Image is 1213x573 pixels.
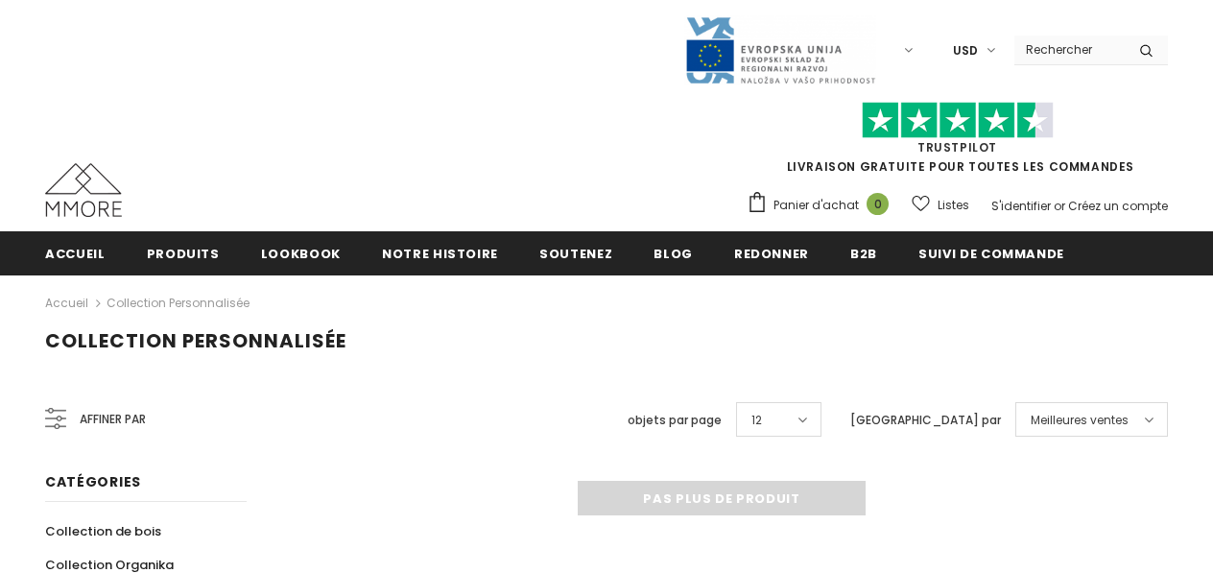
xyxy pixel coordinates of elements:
[80,409,146,430] span: Affiner par
[953,41,978,60] span: USD
[773,196,859,215] span: Panier d'achat
[261,245,341,263] span: Lookbook
[382,231,498,275] a: Notre histoire
[45,522,161,540] span: Collection de bois
[539,245,612,263] span: soutenez
[45,163,122,217] img: Cas MMORE
[850,245,877,263] span: B2B
[45,231,106,275] a: Accueil
[734,245,809,263] span: Redonner
[684,41,876,58] a: Javni Razpis
[1054,198,1065,214] span: or
[45,327,346,354] span: Collection personnalisée
[1014,36,1125,63] input: Search Site
[382,245,498,263] span: Notre histoire
[684,15,876,85] img: Javni Razpis
[912,188,969,222] a: Listes
[918,245,1064,263] span: Suivi de commande
[850,231,877,275] a: B2B
[751,411,762,430] span: 12
[867,193,889,215] span: 0
[628,411,722,430] label: objets par page
[147,231,220,275] a: Produits
[917,139,997,155] a: TrustPilot
[991,198,1051,214] a: S'identifier
[1031,411,1129,430] span: Meilleures ventes
[747,110,1168,175] span: LIVRAISON GRATUITE POUR TOUTES LES COMMANDES
[850,411,1001,430] label: [GEOGRAPHIC_DATA] par
[654,231,693,275] a: Blog
[45,472,141,491] span: Catégories
[45,514,161,548] a: Collection de bois
[654,245,693,263] span: Blog
[734,231,809,275] a: Redonner
[107,295,250,311] a: Collection personnalisée
[539,231,612,275] a: soutenez
[862,102,1054,139] img: Faites confiance aux étoiles pilotes
[747,191,898,220] a: Panier d'achat 0
[918,231,1064,275] a: Suivi de commande
[45,292,88,315] a: Accueil
[938,196,969,215] span: Listes
[1068,198,1168,214] a: Créez un compte
[261,231,341,275] a: Lookbook
[147,245,220,263] span: Produits
[45,245,106,263] span: Accueil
